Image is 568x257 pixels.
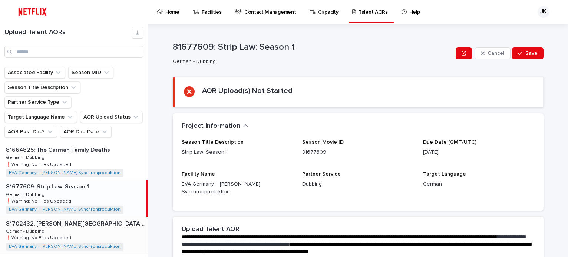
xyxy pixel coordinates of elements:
[202,86,293,95] h2: AOR Upload(s) Not Started
[538,6,549,18] div: JK
[9,244,120,249] a: EVA Germany – [PERSON_NAME] Synchronproduktion
[302,140,344,145] span: Season Movie ID
[423,180,535,188] p: German
[182,122,248,130] button: Project Information
[173,59,450,65] p: German - Dubbing
[4,29,132,37] h1: Upload Talent AORs
[4,67,65,79] button: Associated Facility
[525,51,538,56] span: Save
[4,126,57,138] button: AOR Past Due?
[6,234,73,241] p: ❗️Warning: No Files Uploaded
[423,140,476,145] span: Due Date (GMT/UTC)
[80,111,143,123] button: AOR Upload Status
[423,171,466,177] span: Target Language
[182,148,293,156] p: Strip Law: Season 1
[6,219,146,227] p: 81702432: [PERSON_NAME][GEOGRAPHIC_DATA] Trip
[488,51,504,56] span: Cancel
[9,170,120,176] a: EVA Germany – [PERSON_NAME] Synchronproduktion
[6,197,73,204] p: ❗️Warning: No Files Uploaded
[182,226,240,234] h2: Upload Talent AOR
[4,96,72,108] button: Partner Service Type
[4,81,80,93] button: Season Title Description
[6,154,46,160] p: German - Dubbing
[173,42,453,53] p: 81677609: Strip Law: Season 1
[9,207,120,212] a: EVA Germany – [PERSON_NAME] Synchronproduktion
[182,180,293,196] p: EVA Germany – [PERSON_NAME] Synchronproduktion
[15,4,50,19] img: ifQbXi3ZQGMSEF7WDB7W
[423,148,535,156] p: [DATE]
[512,47,544,59] button: Save
[6,182,90,190] p: 81677609: Strip Law: Season 1
[182,140,244,145] span: Season Title Description
[68,67,113,79] button: Season MID
[4,46,143,58] input: Search
[475,47,511,59] button: Cancel
[6,227,46,234] p: German - Dubbing
[302,180,414,188] p: Dubbing
[182,171,215,177] span: Facility Name
[6,161,73,167] p: ❗️Warning: No Files Uploaded
[302,148,414,156] p: 81677609
[302,171,341,177] span: Partner Service
[6,191,46,197] p: German - Dubbing
[182,122,240,130] h2: Project Information
[60,126,112,138] button: AOR Due Date
[6,145,112,154] p: 81664825: The Carman Family Deaths
[4,111,77,123] button: Target Language Name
